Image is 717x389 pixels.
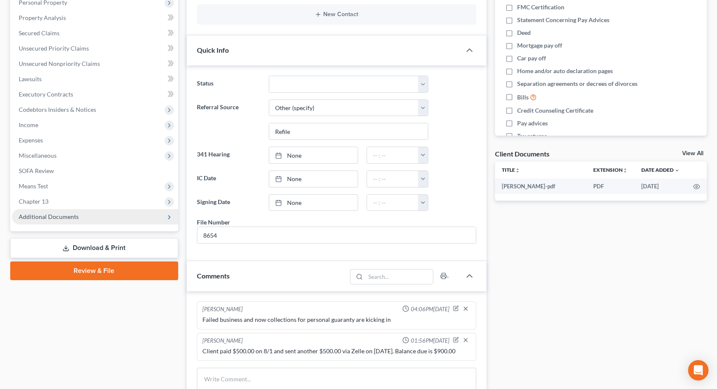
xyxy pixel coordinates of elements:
[269,147,358,163] a: None
[197,227,476,243] input: --
[19,60,100,67] span: Unsecured Nonpriority Claims
[517,132,547,140] span: Tax returns
[517,41,562,50] span: Mortgage pay off
[12,56,178,71] a: Unsecured Nonpriority Claims
[688,360,708,380] div: Open Intercom Messenger
[193,147,265,164] label: 341 Hearing
[12,71,178,87] a: Lawsuits
[204,11,469,18] button: New Contact
[495,179,586,194] td: [PERSON_NAME]-pdf
[517,106,593,115] span: Credit Counseling Certificate
[517,3,564,11] span: FMC Certification
[269,123,428,139] input: Other Referral Source
[202,337,243,345] div: [PERSON_NAME]
[19,136,43,144] span: Expenses
[10,261,178,280] a: Review & File
[634,179,686,194] td: [DATE]
[19,75,42,82] span: Lawsuits
[515,168,520,173] i: unfold_more
[202,305,243,314] div: [PERSON_NAME]
[517,80,637,88] span: Separation agreements or decrees of divorces
[517,28,531,37] span: Deed
[193,170,265,187] label: IC Date
[19,14,66,21] span: Property Analysis
[367,195,418,211] input: -- : --
[19,213,79,220] span: Additional Documents
[367,171,418,187] input: -- : --
[682,150,703,156] a: View All
[202,347,471,355] div: Client paid $500.00 on 8/1 and sent another $500.00 via Zelle on [DATE]. Balance due is $900.00
[517,93,529,102] span: Bills
[12,26,178,41] a: Secured Claims
[197,272,230,280] span: Comments
[10,238,178,258] a: Download & Print
[19,152,57,159] span: Miscellaneous
[674,168,680,173] i: expand_more
[193,194,265,211] label: Signing Date
[19,182,48,190] span: Means Test
[411,305,450,313] span: 04:06PM[DATE]
[202,315,471,324] div: Failed business and now collections for personal guaranty are kicking in
[193,76,265,93] label: Status
[517,16,609,24] span: Statement Concerning Pay Advices
[641,167,680,173] a: Date Added expand_more
[19,106,96,113] span: Codebtors Insiders & Notices
[19,167,54,174] span: SOFA Review
[495,149,549,158] div: Client Documents
[12,163,178,179] a: SOFA Review
[197,46,229,54] span: Quick Info
[502,167,520,173] a: Titleunfold_more
[517,54,546,62] span: Car pay off
[593,167,628,173] a: Extensionunfold_more
[19,121,38,128] span: Income
[517,67,613,75] span: Home and/or auto declaration pages
[12,10,178,26] a: Property Analysis
[19,198,48,205] span: Chapter 13
[367,147,418,163] input: -- : --
[19,29,60,37] span: Secured Claims
[517,119,548,128] span: Pay advices
[197,218,230,227] div: File Number
[623,168,628,173] i: unfold_more
[269,171,358,187] a: None
[12,41,178,56] a: Unsecured Priority Claims
[586,179,634,194] td: PDF
[19,45,89,52] span: Unsecured Priority Claims
[19,91,73,98] span: Executory Contracts
[12,87,178,102] a: Executory Contracts
[365,270,433,284] input: Search...
[193,99,265,140] label: Referral Source
[269,195,358,211] a: None
[411,337,450,345] span: 01:56PM[DATE]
